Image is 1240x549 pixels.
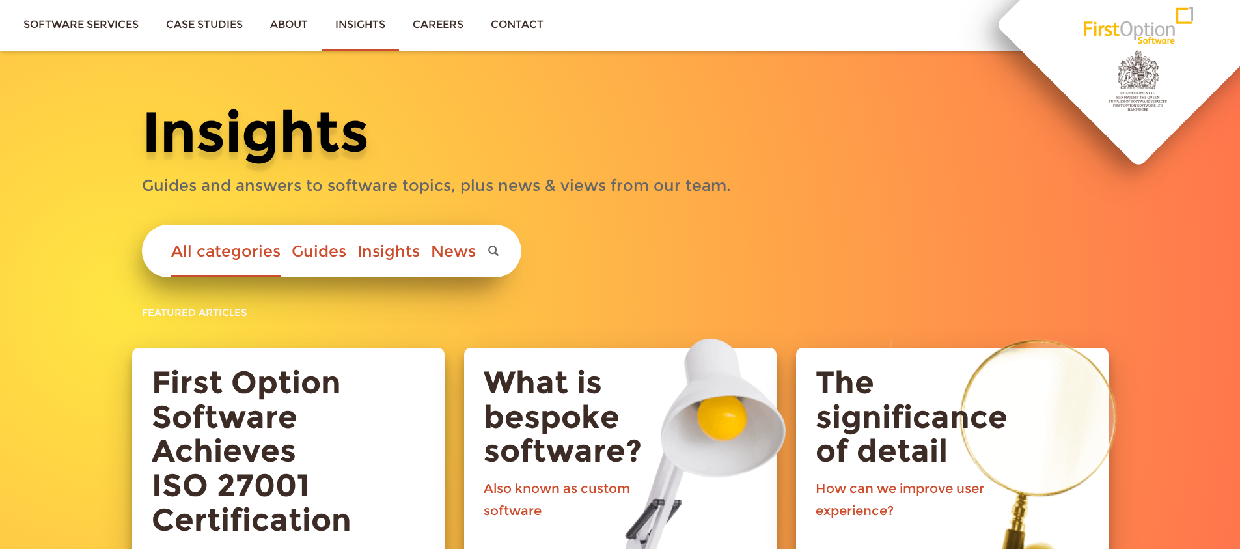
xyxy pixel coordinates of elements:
a: Guides [292,242,346,260]
h2: First Option Software Achieves ISO 27001 Certification [142,365,362,537]
a: Insights [357,242,420,260]
h2: What is bespoke software? [474,365,694,468]
h2: The significance of detail [806,365,1026,468]
a: All categories [171,242,281,260]
a: News [431,242,476,260]
h1: Insights [142,75,1099,163]
span: Guides and answers to software topics, plus news & views from our team. [142,172,731,199]
span: Featured articles [142,306,247,318]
